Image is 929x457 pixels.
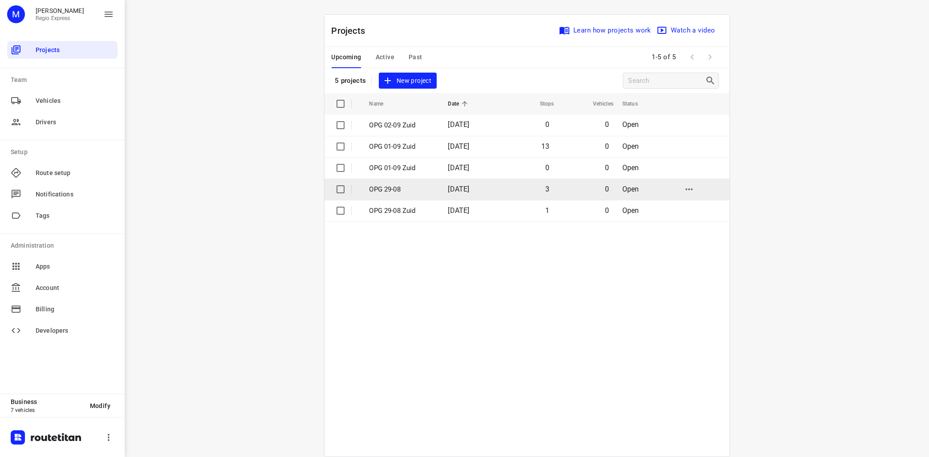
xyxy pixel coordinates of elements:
[90,402,110,409] span: Modify
[528,98,554,109] span: Stops
[409,52,422,63] span: Past
[332,52,361,63] span: Upcoming
[448,206,469,215] span: [DATE]
[369,142,435,152] p: OPG 01-09 Zuid
[36,326,114,335] span: Developers
[36,190,114,199] span: Notifications
[448,163,469,172] span: [DATE]
[335,77,366,85] p: 5 projects
[36,96,114,106] span: Vehicles
[7,41,118,59] div: Projects
[7,92,118,110] div: Vehicles
[7,279,118,297] div: Account
[36,305,114,314] span: Billing
[7,164,118,182] div: Route setup
[7,5,25,23] div: M
[701,48,719,66] span: Next Page
[36,283,114,293] span: Account
[11,75,118,85] p: Team
[7,185,118,203] div: Notifications
[622,163,639,172] span: Open
[448,142,469,151] span: [DATE]
[541,142,549,151] span: 13
[7,322,118,339] div: Developers
[369,206,435,216] p: OPG 29-08 Zuid
[545,185,549,193] span: 3
[7,257,118,275] div: Apps
[622,185,639,193] span: Open
[36,262,114,271] span: Apps
[36,118,114,127] span: Drivers
[11,407,83,413] p: 7 vehicles
[649,48,680,67] span: 1-5 of 5
[369,120,435,131] p: OPG 02-09 Zuid
[605,206,609,215] span: 0
[605,142,609,151] span: 0
[379,73,437,89] button: New project
[622,142,639,151] span: Open
[705,75,718,86] div: Search
[369,98,395,109] span: Name
[36,211,114,220] span: Tags
[7,207,118,224] div: Tags
[369,163,435,173] p: OPG 01-09 Zuid
[36,168,114,178] span: Route setup
[622,98,649,109] span: Status
[545,120,549,129] span: 0
[581,98,613,109] span: Vehicles
[448,120,469,129] span: [DATE]
[605,120,609,129] span: 0
[622,120,639,129] span: Open
[7,300,118,318] div: Billing
[605,185,609,193] span: 0
[629,74,705,88] input: Search projects
[448,185,469,193] span: [DATE]
[376,52,394,63] span: Active
[36,7,84,14] p: Max Bisseling
[545,163,549,172] span: 0
[545,206,549,215] span: 1
[622,206,639,215] span: Open
[605,163,609,172] span: 0
[384,75,431,86] span: New project
[36,15,84,21] p: Regio Express
[11,147,118,157] p: Setup
[332,24,373,37] p: Projects
[7,113,118,131] div: Drivers
[83,398,118,414] button: Modify
[683,48,701,66] span: Previous Page
[11,241,118,250] p: Administration
[369,184,435,195] p: OPG 29-08
[448,98,471,109] span: Date
[11,398,83,405] p: Business
[36,45,114,55] span: Projects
